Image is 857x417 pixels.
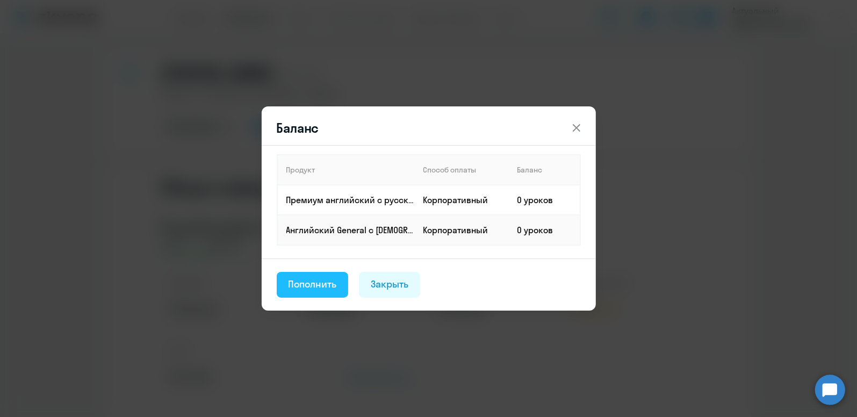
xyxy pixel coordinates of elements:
[286,194,414,206] p: Премиум английский с русскоговорящим преподавателем
[359,272,420,298] button: Закрыть
[415,155,509,185] th: Способ оплаты
[286,224,414,236] p: Английский General с [DEMOGRAPHIC_DATA] преподавателем
[415,215,509,245] td: Корпоративный
[277,272,349,298] button: Пополнить
[415,185,509,215] td: Корпоративный
[277,155,415,185] th: Продукт
[262,119,596,136] header: Баланс
[371,277,408,291] div: Закрыть
[509,185,580,215] td: 0 уроков
[509,215,580,245] td: 0 уроков
[289,277,337,291] div: Пополнить
[509,155,580,185] th: Баланс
